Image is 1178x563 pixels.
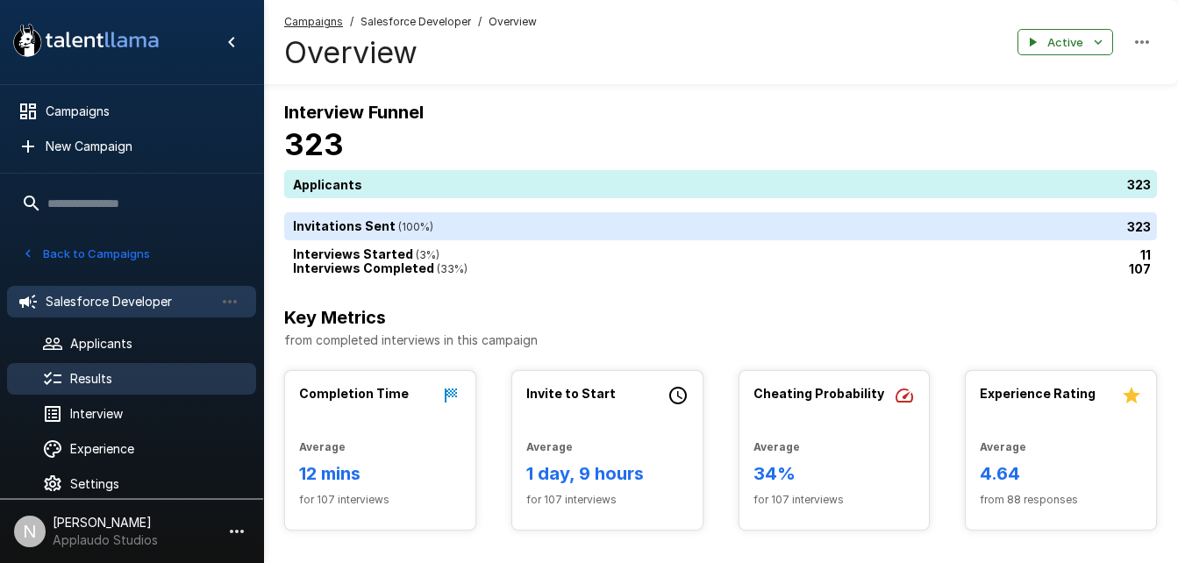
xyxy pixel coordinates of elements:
h6: 34% [753,460,916,488]
span: / [478,13,482,31]
span: Overview [489,13,537,31]
p: 323 [1127,175,1151,194]
b: Experience Rating [980,386,1096,401]
span: / [350,13,353,31]
p: 107 [1129,260,1151,278]
b: Key Metrics [284,307,386,328]
b: Average [753,440,800,453]
span: for 107 interviews [753,491,916,509]
span: Salesforce Developer [361,13,471,31]
b: Completion Time [299,386,409,401]
p: from completed interviews in this campaign [284,331,1157,349]
p: Interviews Completed [293,259,468,278]
h6: 1 day, 9 hours [526,460,689,488]
b: Interview Funnel [284,102,424,123]
h4: Overview [284,34,537,71]
h6: 4.64 [980,460,1142,488]
p: 11 [1140,246,1151,264]
button: Active [1017,29,1113,56]
b: Invite to Start [526,386,616,401]
b: Cheating Probability [753,386,884,401]
b: 323 [284,126,344,162]
p: 323 [1127,217,1151,236]
span: ( 33 %) [434,262,468,275]
span: ( 3 %) [413,248,439,261]
u: Campaigns [284,15,343,28]
span: from 88 responses [980,491,1142,509]
b: Average [526,440,573,453]
p: Interviews Started [293,245,439,264]
span: for 107 interviews [526,491,689,509]
span: for 107 interviews [299,491,461,509]
h6: 12 mins [299,460,461,488]
b: Average [980,440,1026,453]
b: Average [299,440,346,453]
